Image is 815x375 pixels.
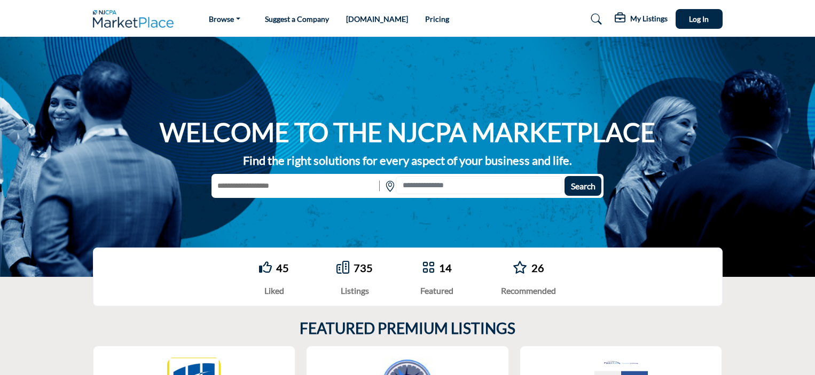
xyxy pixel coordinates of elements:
a: Search [581,11,609,28]
div: Listings [336,284,373,297]
a: Suggest a Company [265,14,329,23]
img: Rectangle%203585.svg [377,176,382,196]
a: Browse [201,12,248,27]
strong: Find the right solutions for every aspect of your business and life. [243,153,572,167]
a: [DOMAIN_NAME] [346,14,408,23]
img: Site Logo [93,10,179,28]
a: Pricing [425,14,449,23]
a: Go to Recommended [513,261,527,275]
a: 26 [531,261,544,274]
a: Go to Featured [422,261,435,275]
h2: FEATURED PREMIUM LISTINGS [300,320,515,338]
div: Recommended [501,284,556,297]
button: Search [565,176,601,196]
a: 14 [439,261,452,274]
h5: My Listings [630,14,668,23]
a: 735 [354,261,373,274]
button: Log In [676,9,723,29]
div: Featured [420,284,453,297]
a: 45 [276,261,289,274]
div: My Listings [615,13,668,26]
span: Search [571,181,595,191]
h1: WELCOME TO THE NJCPA MARKETPLACE [160,116,655,149]
div: Liked [259,284,289,297]
span: Log In [689,14,709,23]
i: Go to Liked [259,261,272,274]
